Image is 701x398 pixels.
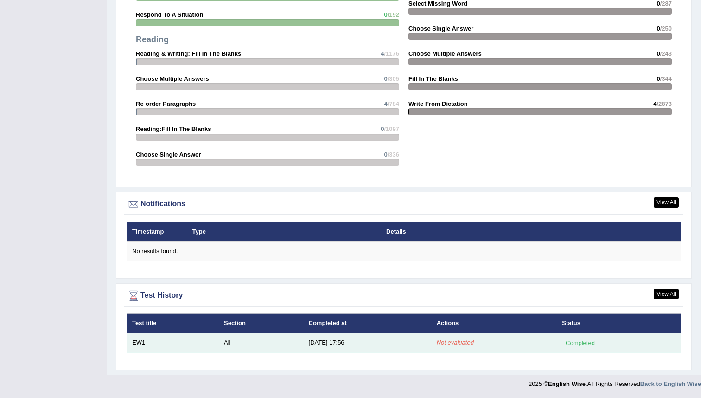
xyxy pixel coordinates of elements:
th: Status [557,313,681,333]
th: Section [219,313,304,333]
span: /243 [660,50,672,57]
span: /2873 [656,100,672,107]
strong: Choose Single Answer [408,25,473,32]
span: /250 [660,25,672,32]
div: Completed [562,338,598,348]
div: 2025 © All Rights Reserved [529,375,701,388]
td: All [219,333,304,352]
a: Back to English Wise [640,380,701,387]
span: /1097 [384,125,399,132]
strong: English Wise. [548,380,587,387]
strong: Choose Multiple Answers [136,75,209,82]
th: Test title [127,313,219,333]
span: 0 [384,11,387,18]
span: 0 [656,75,660,82]
td: [DATE] 17:56 [304,333,432,352]
span: 0 [384,75,387,82]
strong: Choose Multiple Answers [408,50,482,57]
td: EW1 [127,333,219,352]
th: Type [187,222,382,241]
th: Timestamp [127,222,187,241]
span: /1176 [384,50,399,57]
a: View All [654,197,679,208]
span: /344 [660,75,672,82]
strong: Write From Dictation [408,100,468,107]
a: View All [654,289,679,299]
th: Completed at [304,313,432,333]
th: Details [381,222,625,241]
span: 4 [381,50,384,57]
span: /336 [388,151,399,158]
div: Notifications [127,197,681,211]
div: Test History [127,289,681,303]
span: 0 [381,125,384,132]
span: /784 [388,100,399,107]
em: Not evaluated [437,339,474,346]
strong: Reading [136,35,169,44]
span: /192 [388,11,399,18]
strong: Reading & Writing: Fill In The Blanks [136,50,241,57]
span: 0 [656,50,660,57]
strong: Re-order Paragraphs [136,100,196,107]
span: 0 [384,151,387,158]
span: /305 [388,75,399,82]
span: 4 [653,100,656,107]
strong: Choose Single Answer [136,151,201,158]
div: No results found. [132,247,676,256]
span: 4 [384,100,387,107]
strong: Reading:Fill In The Blanks [136,125,211,132]
span: 0 [656,25,660,32]
strong: Fill In The Blanks [408,75,458,82]
th: Actions [432,313,557,333]
strong: Respond To A Situation [136,11,203,18]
